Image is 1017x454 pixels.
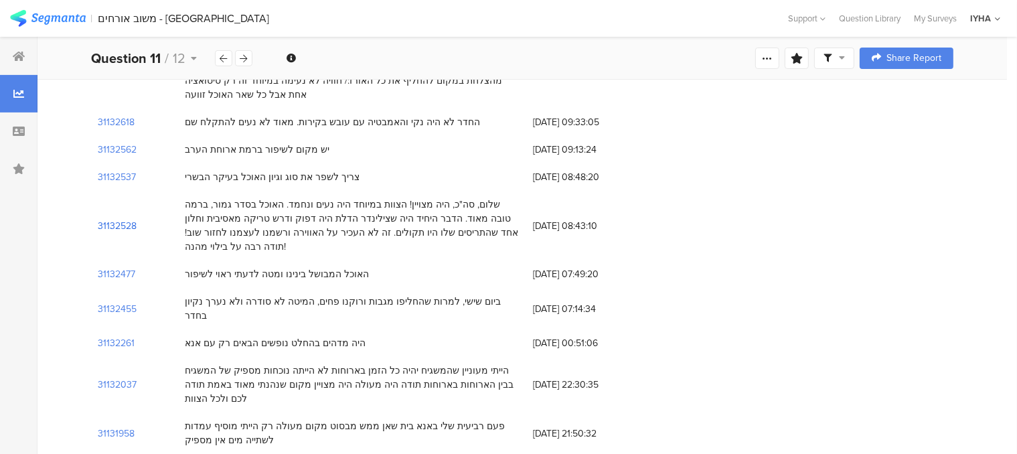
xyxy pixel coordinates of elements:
[98,336,135,350] section: 31132261
[98,219,137,233] section: 31132528
[98,143,137,157] section: 31132562
[10,10,86,27] img: segmanta logo
[173,48,185,68] span: 12
[185,295,520,323] div: ביום שישי, למרות שהחליפו מגבות ורוקנו פחים, המיטה לא סודרה ולא נערך נקיון בחדר
[98,378,137,392] section: 31132037
[533,302,640,316] span: [DATE] 07:14:34
[98,115,135,129] section: 31132618
[98,302,137,316] section: 31132455
[185,267,369,281] div: האוכל המבושל בינינו ומטה לדעתי ראוי לשיפור
[533,219,640,233] span: [DATE] 08:43:10
[886,54,941,63] span: Share Report
[185,336,366,350] div: היה מדהים בהחלט נופשים הבאים רק עם אנא
[185,115,480,129] div: החדר לא היה נקי והאמבטיה עם עובש בקירות. מאוד לא נעים להתקלח שם
[185,419,520,447] div: פעם רביעית שלי באנא בית שאן ממש מבסוט מקום מעולה רק הייתי מוסיף עמדות לשתייה מים אין מספיק
[98,267,135,281] section: 31132477
[98,427,135,441] section: 31131958
[832,12,907,25] a: Question Library
[533,115,640,129] span: [DATE] 09:33:05
[533,378,640,392] span: [DATE] 22:30:35
[185,170,360,184] div: צריך לשפר את סוג וגיון האוכל בעיקר הבשרי
[91,48,161,68] b: Question 11
[788,8,826,29] div: Support
[91,11,93,26] div: |
[533,143,640,157] span: [DATE] 09:13:24
[185,364,520,406] div: הייתי מעוניין שהמשגיח יהיה כל הזמן בארוחות לא הייתה נוכחות מספיק של המשגיח בבין הארוחות בארוחות ת...
[98,170,136,184] section: 31132537
[98,12,270,25] div: משוב אורחים - [GEOGRAPHIC_DATA]
[533,336,640,350] span: [DATE] 00:51:06
[907,12,963,25] a: My Surveys
[533,427,640,441] span: [DATE] 21:50:32
[185,143,329,157] div: יש מקום לשיפור ברמת ארוחת הערב
[165,48,169,68] span: /
[970,12,991,25] div: IYHA
[185,198,520,254] div: שלום, סה"כ, היה מצויין! הצוות במיוחד היה נעים ונחמד. האוכל בסדר גמור, ברמה טובה מאוד. הדבר היחיד ...
[533,170,640,184] span: [DATE] 08:48:20
[533,267,640,281] span: [DATE] 07:49:20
